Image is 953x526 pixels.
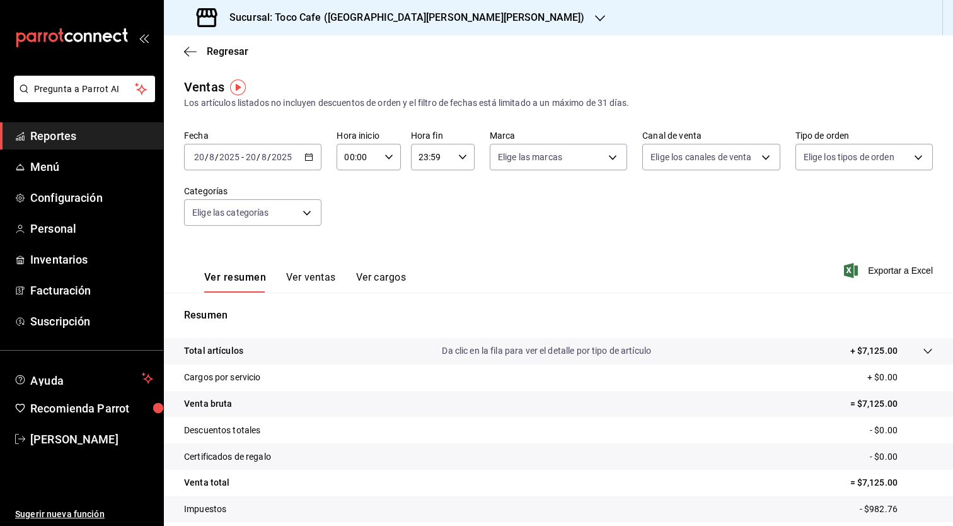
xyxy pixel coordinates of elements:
[498,151,562,163] span: Elige las marcas
[650,151,751,163] span: Elige los canales de venta
[30,251,153,268] span: Inventarios
[642,131,780,140] label: Canal de venta
[804,151,894,163] span: Elige los tipos de orden
[870,424,933,437] p: - $0.00
[850,476,933,489] p: = $7,125.00
[184,308,933,323] p: Resumen
[795,131,933,140] label: Tipo de orden
[15,508,153,521] span: Sugerir nueva función
[184,344,243,358] p: Total artículos
[230,79,246,95] img: Tooltip marker
[271,152,292,162] input: ----
[184,476,229,489] p: Venta total
[356,271,407,293] button: Ver cargos
[30,158,153,175] span: Menú
[411,131,475,140] label: Hora fin
[184,503,226,516] p: Impuestos
[30,220,153,237] span: Personal
[286,271,336,293] button: Ver ventas
[209,152,215,162] input: --
[184,450,271,464] p: Certificados de regalo
[30,400,153,417] span: Recomienda Parrot
[30,431,153,448] span: [PERSON_NAME]
[30,189,153,206] span: Configuración
[267,152,271,162] span: /
[846,263,933,278] button: Exportar a Excel
[184,371,261,384] p: Cargos por servicio
[193,152,205,162] input: --
[241,152,244,162] span: -
[205,152,209,162] span: /
[192,206,269,219] span: Elige las categorías
[184,131,321,140] label: Fecha
[257,152,260,162] span: /
[204,271,266,293] button: Ver resumen
[337,131,400,140] label: Hora inicio
[30,371,137,386] span: Ayuda
[207,45,248,57] span: Regresar
[30,313,153,330] span: Suscripción
[204,271,406,293] div: navigation tabs
[139,33,149,43] button: open_drawer_menu
[30,127,153,144] span: Reportes
[442,344,651,358] p: Da clic en la fila para ver el detalle por tipo de artículo
[34,83,136,96] span: Pregunta a Parrot AI
[14,76,155,102] button: Pregunta a Parrot AI
[215,152,219,162] span: /
[184,424,260,437] p: Descuentos totales
[30,282,153,299] span: Facturación
[867,371,933,384] p: + $0.00
[219,152,240,162] input: ----
[850,344,898,358] p: + $7,125.00
[9,91,155,105] a: Pregunta a Parrot AI
[245,152,257,162] input: --
[184,187,321,196] label: Categorías
[870,450,933,464] p: - $0.00
[850,397,933,411] p: = $7,125.00
[184,397,232,411] p: Venta bruta
[860,503,933,516] p: - $982.76
[219,10,585,25] h3: Sucursal: Toco Cafe ([GEOGRAPHIC_DATA][PERSON_NAME][PERSON_NAME])
[184,45,248,57] button: Regresar
[184,96,933,110] div: Los artículos listados no incluyen descuentos de orden y el filtro de fechas está limitado a un m...
[184,78,224,96] div: Ventas
[261,152,267,162] input: --
[490,131,627,140] label: Marca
